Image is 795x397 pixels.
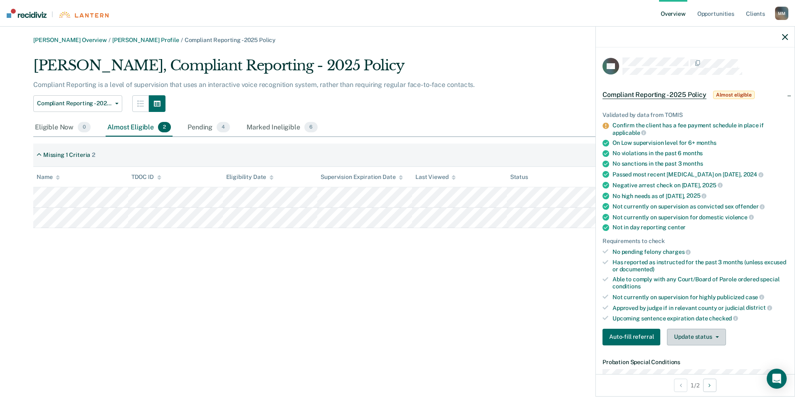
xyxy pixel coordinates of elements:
dt: Probation Special Conditions [602,359,788,366]
div: Last Viewed [415,174,456,181]
div: Supervision Expiration Date [321,174,403,181]
button: Update status [667,329,726,345]
img: Recidiviz [7,9,47,18]
div: No violations in the past 6 [612,150,788,157]
div: Name [37,174,60,181]
span: | [47,11,58,18]
a: [PERSON_NAME] Overview [33,37,107,43]
div: Not currently on supervision as convicted sex [612,203,788,210]
div: Able to comply with any Court/Board of Parole ordered special [612,276,788,290]
div: Pending [186,119,232,137]
div: 2 [92,151,95,159]
div: Almost Eligible [106,119,173,137]
span: / [107,37,112,43]
div: TDOC ID [131,174,161,181]
div: Missing 1 Criteria [43,151,90,159]
span: 2025 [702,182,722,189]
div: No pending felony [612,248,788,256]
div: Marked Ineligible [245,119,319,137]
span: charges [663,248,691,255]
div: M M [775,7,788,20]
div: Compliant Reporting - 2025 PolicyAlmost eligible [596,82,795,108]
span: Almost eligible [713,91,755,99]
span: 2 [158,122,171,133]
span: case [746,294,764,300]
div: No high needs as of [DATE], [612,192,788,200]
span: offender [735,203,765,210]
div: Passed most recent [MEDICAL_DATA] on [DATE], [612,171,788,178]
button: Auto-fill referral [602,329,660,345]
span: Compliant Reporting - 2025 Policy [37,100,112,107]
div: Requirements to check [602,238,788,245]
button: Next Opportunity [703,379,716,392]
button: Previous Opportunity [674,379,687,392]
div: Approved by judge if in relevant county or judicial [612,304,788,312]
a: Navigate to form link [602,329,664,345]
div: 1 / 2 [596,374,795,396]
div: Not in day reporting [612,224,788,231]
span: Compliant Reporting - 2025 Policy [185,37,276,43]
div: Negative arrest check on [DATE], [612,181,788,189]
div: Upcoming sentence expiration date [612,315,788,322]
div: Validated by data from TOMIS [602,112,788,119]
div: On Low supervision level for 6+ [612,139,788,146]
div: Has reported as instructed for the past 3 months (unless excused or [612,259,788,273]
a: [PERSON_NAME] Profile [112,37,179,43]
div: No sanctions in the past 3 [612,160,788,167]
span: 2024 [743,171,763,178]
div: Open Intercom Messenger [767,369,787,389]
span: 0 [78,122,91,133]
img: Lantern [58,12,109,18]
span: Compliant Reporting - 2025 Policy [602,91,706,99]
div: Not currently on supervision for highly publicized [612,293,788,301]
span: 6 [304,122,318,133]
span: violence [725,214,754,221]
span: / [179,37,185,43]
span: months [683,150,703,156]
span: months [696,139,716,146]
span: conditions [612,283,641,290]
div: [PERSON_NAME], Compliant Reporting - 2025 Policy [33,57,630,81]
div: Confirm the client has a fee payment schedule in place if applicable [612,122,788,136]
div: Eligible Now [33,119,92,137]
span: 2025 [686,192,706,199]
p: Compliant Reporting is a level of supervision that uses an interactive voice recognition system, ... [33,81,475,89]
span: checked [709,315,738,322]
div: Eligibility Date [226,174,274,181]
span: district [746,304,772,311]
div: Not currently on supervision for domestic [612,213,788,221]
span: months [683,160,703,167]
span: documented) [620,266,654,273]
span: center [668,224,686,231]
div: Status [510,174,528,181]
span: 4 [217,122,230,133]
